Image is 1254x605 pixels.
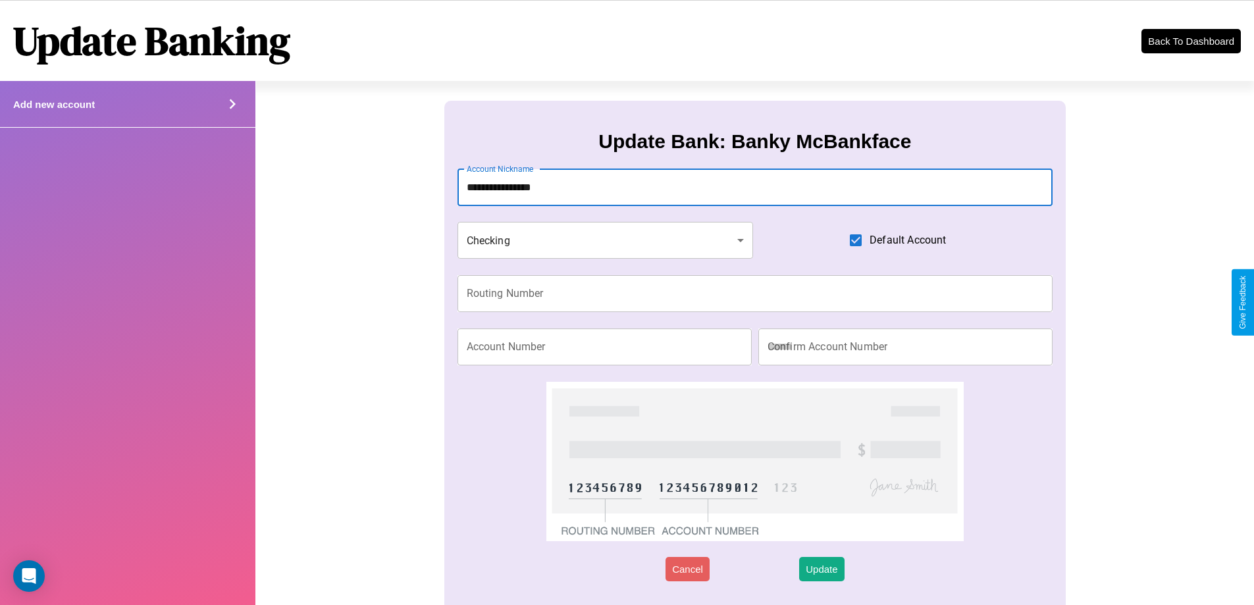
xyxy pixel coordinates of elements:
label: Account Nickname [467,163,534,174]
button: Back To Dashboard [1141,29,1241,53]
div: Open Intercom Messenger [13,560,45,592]
h3: Update Bank: Banky McBankface [598,130,911,153]
h4: Add new account [13,99,95,110]
button: Cancel [666,557,710,581]
span: Default Account [870,232,946,248]
img: check [546,382,963,541]
div: Checking [457,222,754,259]
h1: Update Banking [13,14,290,68]
div: Give Feedback [1238,276,1247,329]
button: Update [799,557,844,581]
